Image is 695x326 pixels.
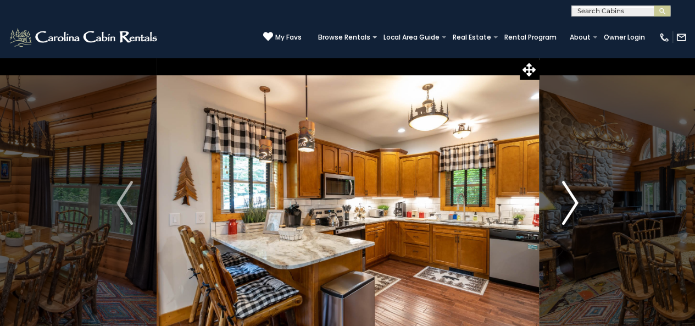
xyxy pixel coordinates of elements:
a: Browse Rentals [313,30,376,45]
a: Owner Login [598,30,650,45]
img: phone-regular-white.png [659,32,670,43]
span: My Favs [275,32,302,42]
a: Real Estate [447,30,497,45]
img: mail-regular-white.png [676,32,687,43]
img: arrow [116,181,133,225]
a: Rental Program [499,30,562,45]
img: White-1-2.png [8,26,160,48]
a: About [564,30,596,45]
a: My Favs [263,31,302,43]
a: Local Area Guide [378,30,445,45]
img: arrow [562,181,579,225]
